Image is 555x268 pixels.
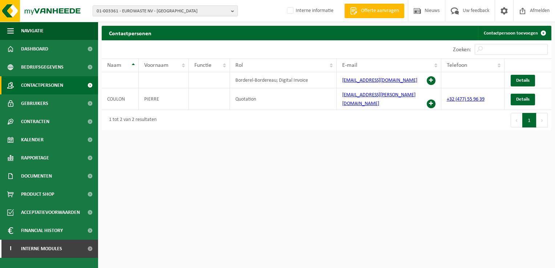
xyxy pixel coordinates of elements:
[102,88,139,110] td: COULON
[359,7,401,15] span: Offerte aanvragen
[93,5,238,16] button: 01-003361 - EUROWASTE NV - [GEOGRAPHIC_DATA]
[21,240,62,258] span: Interne modules
[516,78,530,83] span: Details
[516,97,530,102] span: Details
[536,113,548,127] button: Next
[21,222,63,240] span: Financial History
[511,113,522,127] button: Previous
[102,26,159,40] h2: Contactpersonen
[511,94,535,105] a: Details
[342,78,417,83] a: [EMAIL_ADDRESS][DOMAIN_NAME]
[342,92,416,106] a: [EMAIL_ADDRESS][PERSON_NAME][DOMAIN_NAME]
[21,76,63,94] span: Contactpersonen
[230,72,336,88] td: Borderel-Bordereau; Digital Invoice
[107,62,121,68] span: Naam
[21,185,54,203] span: Product Shop
[144,62,169,68] span: Voornaam
[344,4,404,18] a: Offerte aanvragen
[453,47,471,53] label: Zoeken:
[21,94,48,113] span: Gebruikers
[478,26,551,40] a: Contactpersoon toevoegen
[21,131,44,149] span: Kalender
[139,88,189,110] td: PIERRE
[21,22,44,40] span: Navigatie
[511,75,535,86] a: Details
[230,88,336,110] td: Quotation
[235,62,243,68] span: Rol
[342,62,357,68] span: E-mail
[97,6,228,17] span: 01-003361 - EUROWASTE NV - [GEOGRAPHIC_DATA]
[194,62,211,68] span: Functie
[21,40,48,58] span: Dashboard
[447,97,485,102] a: +32 (477) 55 96 39
[285,5,333,16] label: Interne informatie
[7,240,14,258] span: I
[21,203,80,222] span: Acceptatievoorwaarden
[105,114,157,127] div: 1 tot 2 van 2 resultaten
[21,113,49,131] span: Contracten
[21,149,49,167] span: Rapportage
[21,58,64,76] span: Bedrijfsgegevens
[21,167,52,185] span: Documenten
[522,113,536,127] button: 1
[447,62,467,68] span: Telefoon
